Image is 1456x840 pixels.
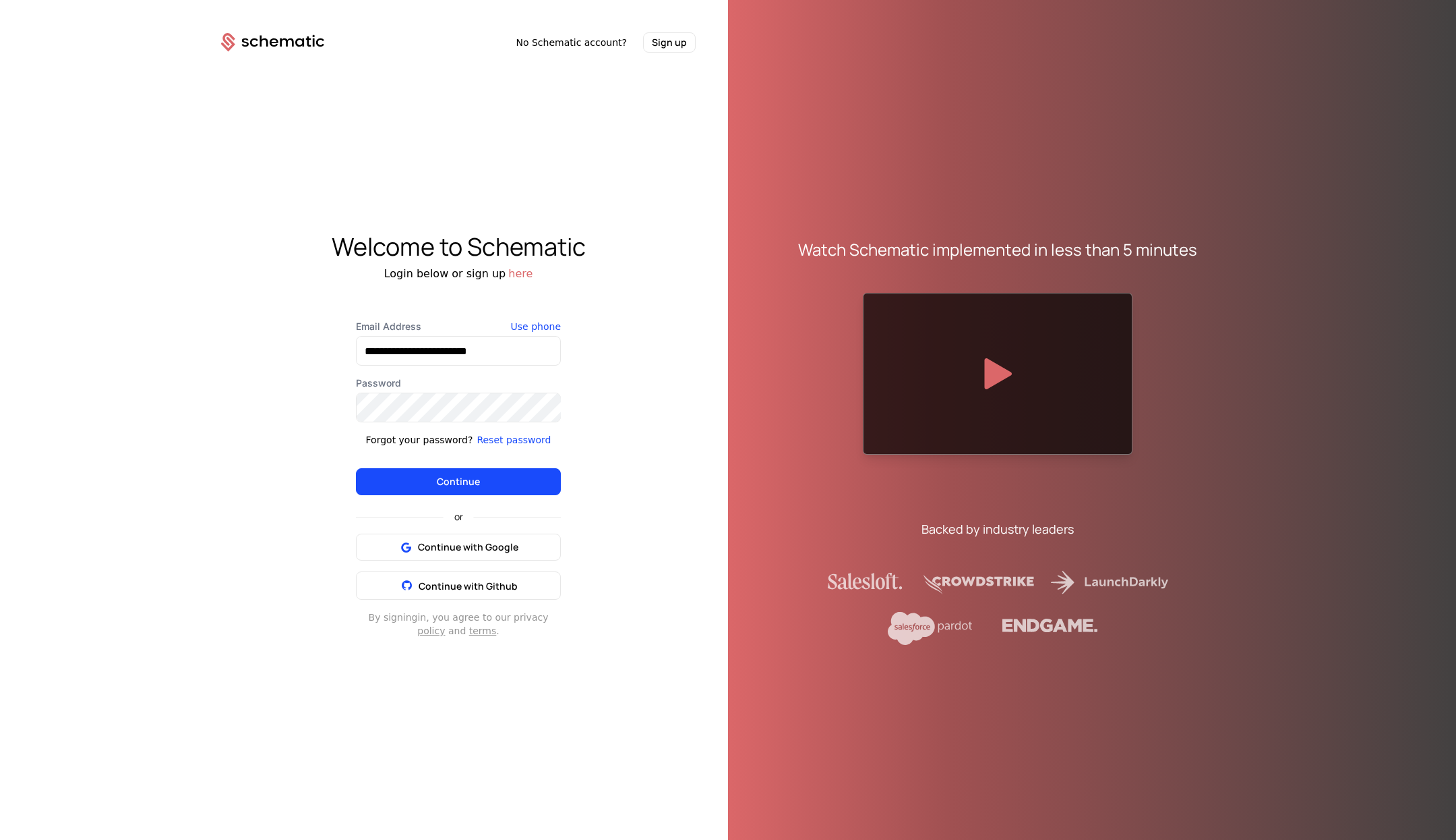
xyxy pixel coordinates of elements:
[189,233,728,260] div: Welcome to Schematic
[356,571,561,600] button: Continue with Github
[356,534,561,561] button: Continue with Google
[356,320,561,333] label: Email Address
[356,611,561,638] div: By signing in , you agree to our privacy and .
[419,580,518,592] span: Continue with Github
[418,540,518,554] span: Continue with Google
[516,36,627,49] span: No Schematic account?
[508,266,533,282] button: here
[511,320,561,333] button: Use phone
[189,266,728,282] div: Login below or sign up
[477,433,551,447] button: Reset password
[356,376,561,390] label: Password
[417,625,445,636] a: policy
[643,32,696,53] button: Sign up
[366,433,473,447] div: Forgot your password?
[356,468,561,495] button: Continue
[798,239,1197,260] div: Watch Schematic implemented in less than 5 minutes
[469,625,497,636] a: terms
[444,512,474,522] span: or
[921,520,1074,538] div: Backed by industry leaders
